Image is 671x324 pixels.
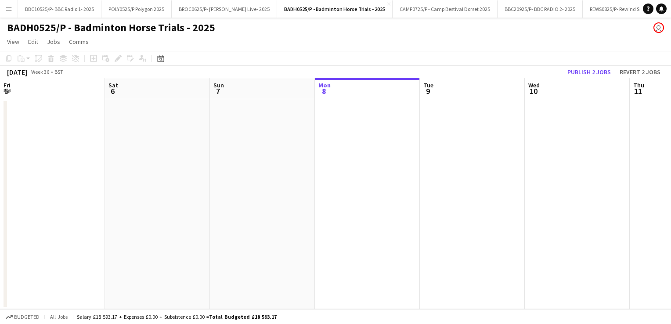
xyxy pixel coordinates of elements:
[2,86,11,96] span: 5
[632,86,644,96] span: 11
[209,313,277,320] span: Total Budgeted £18 593.17
[4,312,41,322] button: Budgeted
[172,0,277,18] button: BROC0625/P- [PERSON_NAME] Live- 2025
[25,36,42,47] a: Edit
[653,22,664,33] app-user-avatar: Grace Shorten
[498,0,583,18] button: BBC20925/P- BBC RADIO 2- 2025
[7,68,27,76] div: [DATE]
[77,313,277,320] div: Salary £18 593.17 + Expenses £0.00 + Subsistence £0.00 =
[212,86,224,96] span: 7
[18,0,101,18] button: BBC10525/P- BBC Radio 1- 2025
[47,38,60,46] span: Jobs
[583,0,671,18] button: REWS0825/P- Rewind South- 2025
[7,21,215,34] h1: BADH0525/P - Badminton Horse Trials - 2025
[69,38,89,46] span: Comms
[65,36,92,47] a: Comms
[48,313,69,320] span: All jobs
[101,0,172,18] button: POLY0525/P Polygon 2025
[4,81,11,89] span: Fri
[14,314,40,320] span: Budgeted
[616,66,664,78] button: Revert 2 jobs
[29,68,51,75] span: Week 36
[528,81,540,89] span: Wed
[7,38,19,46] span: View
[108,81,118,89] span: Sat
[277,0,393,18] button: BADH0525/P - Badminton Horse Trials - 2025
[318,81,331,89] span: Mon
[54,68,63,75] div: BST
[107,86,118,96] span: 6
[28,38,38,46] span: Edit
[4,36,23,47] a: View
[43,36,64,47] a: Jobs
[423,81,433,89] span: Tue
[633,81,644,89] span: Thu
[564,66,614,78] button: Publish 2 jobs
[213,81,224,89] span: Sun
[317,86,331,96] span: 8
[422,86,433,96] span: 9
[527,86,540,96] span: 10
[393,0,498,18] button: CAMP0725/P - Camp Bestival Dorset 2025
